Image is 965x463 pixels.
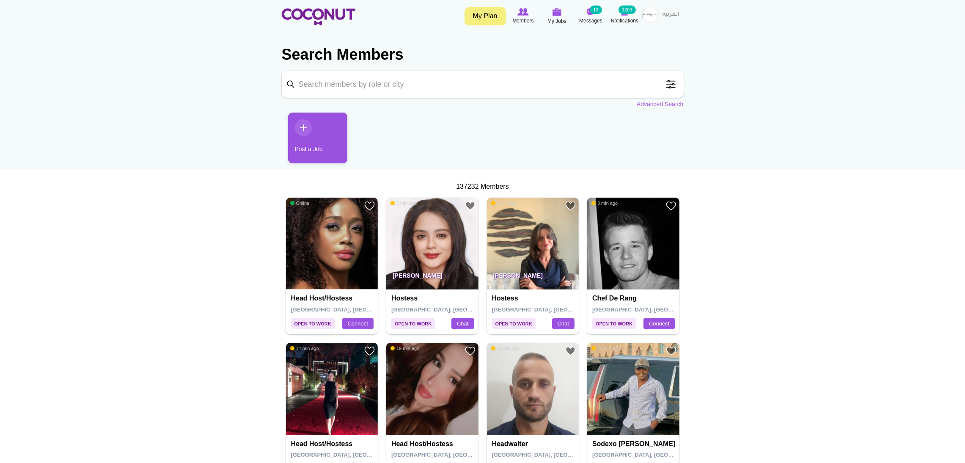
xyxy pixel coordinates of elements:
[608,6,642,26] a: Notifications Notifications 1209
[547,17,566,25] span: My Jobs
[364,201,375,211] a: Add to Favourites
[364,346,375,356] a: Add to Favourites
[291,440,375,448] h4: Head Host/Hostess
[506,6,540,26] a: Browse Members Members
[540,6,574,26] a: My Jobs My Jobs
[288,113,347,163] a: Post a Job
[282,44,684,65] h2: Search Members
[291,318,335,329] span: Open to Work
[282,8,355,25] img: Home
[391,440,476,448] h4: Head Host/Hostess
[579,17,602,25] span: Messages
[565,346,576,356] a: Add to Favourites
[465,346,476,356] a: Add to Favourites
[465,201,476,211] a: Add to Favourites
[666,201,676,211] a: Add to Favourites
[565,201,576,211] a: Add to Favourites
[282,113,341,170] li: 1 / 1
[659,6,684,23] a: العربية
[553,8,562,16] img: My Jobs
[574,6,608,26] a: Messages Messages 13
[290,200,310,206] span: Online
[592,318,636,329] span: Open to Work
[637,100,684,108] a: Advanced Search
[491,200,517,206] span: 5 min ago
[386,266,478,289] p: [PERSON_NAME]
[492,452,613,458] span: [GEOGRAPHIC_DATA], [GEOGRAPHIC_DATA]
[282,182,684,192] div: 137232 Members
[666,346,676,356] a: Add to Favourites
[342,318,374,330] a: Connect
[290,345,319,351] span: 14 min ago
[512,17,533,25] span: Members
[291,452,412,458] span: [GEOGRAPHIC_DATA], [GEOGRAPHIC_DATA]
[451,318,474,330] a: Chat
[643,318,675,330] a: Connect
[487,266,579,289] p: [PERSON_NAME]
[492,440,576,448] h4: Headwaiter
[552,318,575,330] a: Chat
[492,295,576,302] h4: Hostess
[291,295,375,302] h4: Head Host/Hostess
[282,71,684,98] input: Search members by role or city
[492,318,536,329] span: Open to Work
[391,306,512,313] span: [GEOGRAPHIC_DATA], [GEOGRAPHIC_DATA]
[517,8,528,16] img: Browse Members
[592,452,713,458] span: [GEOGRAPHIC_DATA], [GEOGRAPHIC_DATA]
[291,306,412,313] span: [GEOGRAPHIC_DATA], [GEOGRAPHIC_DATA]
[587,8,595,16] img: Messages
[391,318,435,329] span: Open to Work
[591,200,618,206] span: 3 min ago
[619,6,635,14] small: 1209
[391,295,476,302] h4: Hostess
[591,345,620,351] span: 25 min ago
[491,345,520,351] span: 29 min ago
[590,6,602,14] small: 13
[391,452,512,458] span: [GEOGRAPHIC_DATA], [GEOGRAPHIC_DATA]
[492,306,613,313] span: [GEOGRAPHIC_DATA], [GEOGRAPHIC_DATA]
[611,17,638,25] span: Notifications
[592,295,676,302] h4: Chef de Rang
[465,7,506,25] a: My Plan
[390,345,419,351] span: 19 min ago
[592,440,676,448] h4: Sodexo [PERSON_NAME]
[390,200,417,206] span: 5 min ago
[592,306,713,313] span: [GEOGRAPHIC_DATA], [GEOGRAPHIC_DATA]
